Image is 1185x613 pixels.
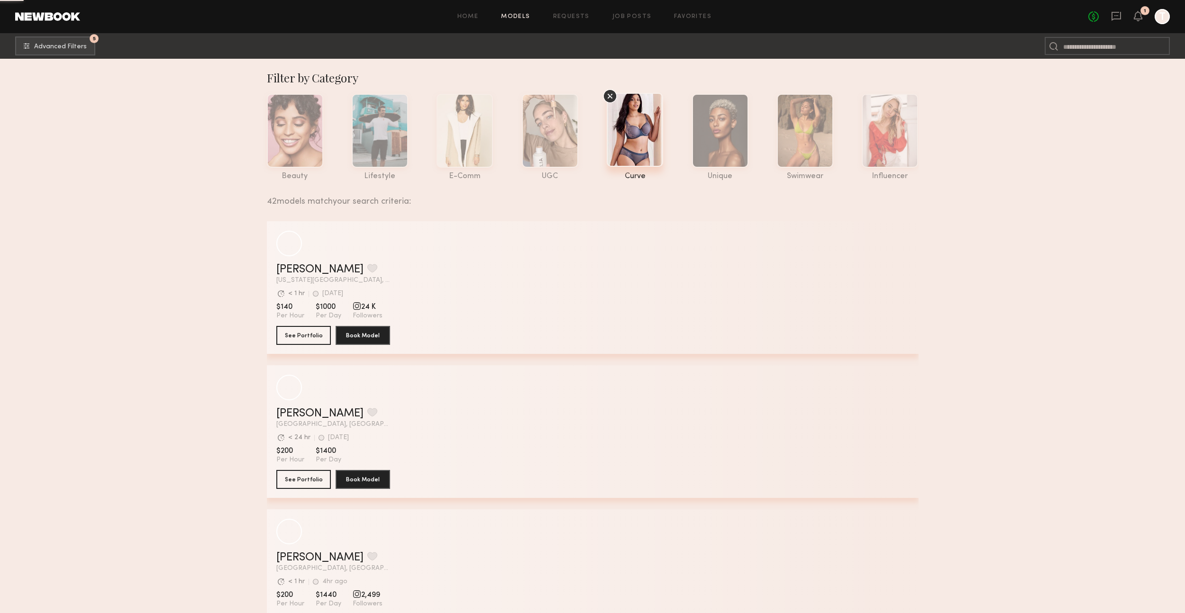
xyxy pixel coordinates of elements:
span: Per Day [316,600,341,608]
div: unique [692,172,748,180]
span: Per Hour [276,600,304,608]
button: 5Advanced Filters [15,36,95,55]
span: $1440 [316,590,341,600]
span: [US_STATE][GEOGRAPHIC_DATA], [GEOGRAPHIC_DATA] [276,277,390,284]
span: 5 [93,36,96,41]
a: Requests [553,14,590,20]
a: Models [501,14,530,20]
span: [GEOGRAPHIC_DATA], [GEOGRAPHIC_DATA] [276,565,390,572]
div: [DATE] [322,290,343,297]
a: Home [457,14,479,20]
span: Per Day [316,312,341,320]
span: Per Hour [276,312,304,320]
div: e-comm [437,172,493,180]
div: 42 models match your search criteria: [267,186,911,206]
div: UGC [522,172,578,180]
span: $140 [276,302,304,312]
div: < 1 hr [288,290,305,297]
div: lifestyle [352,172,408,180]
div: [DATE] [328,434,349,441]
div: Filter by Category [267,70,919,85]
span: Per Hour [276,456,304,464]
button: Book Model [336,326,390,345]
span: $1400 [316,446,341,456]
a: Favorites [674,14,711,20]
span: Per Day [316,456,341,464]
a: [PERSON_NAME] [276,552,364,563]
span: $200 [276,590,304,600]
div: < 1 hr [288,578,305,585]
span: 2,499 [353,590,383,600]
span: $200 [276,446,304,456]
button: See Portfolio [276,326,331,345]
div: 4hr ago [322,578,347,585]
div: curve [607,172,663,180]
span: 24 K [353,302,383,312]
div: 1 [1144,9,1146,14]
span: $1000 [316,302,341,312]
button: See Portfolio [276,470,331,489]
div: beauty [267,172,323,180]
span: Followers [353,600,383,608]
a: [PERSON_NAME] [276,264,364,275]
a: [PERSON_NAME] [276,408,364,419]
div: < 24 hr [288,434,310,441]
span: Followers [353,312,383,320]
span: Advanced Filters [34,44,87,50]
span: [GEOGRAPHIC_DATA], [GEOGRAPHIC_DATA] [276,421,390,428]
div: swimwear [777,172,833,180]
button: Book Model [336,470,390,489]
a: Job Posts [612,14,652,20]
a: T [1155,9,1170,24]
div: influencer [862,172,918,180]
